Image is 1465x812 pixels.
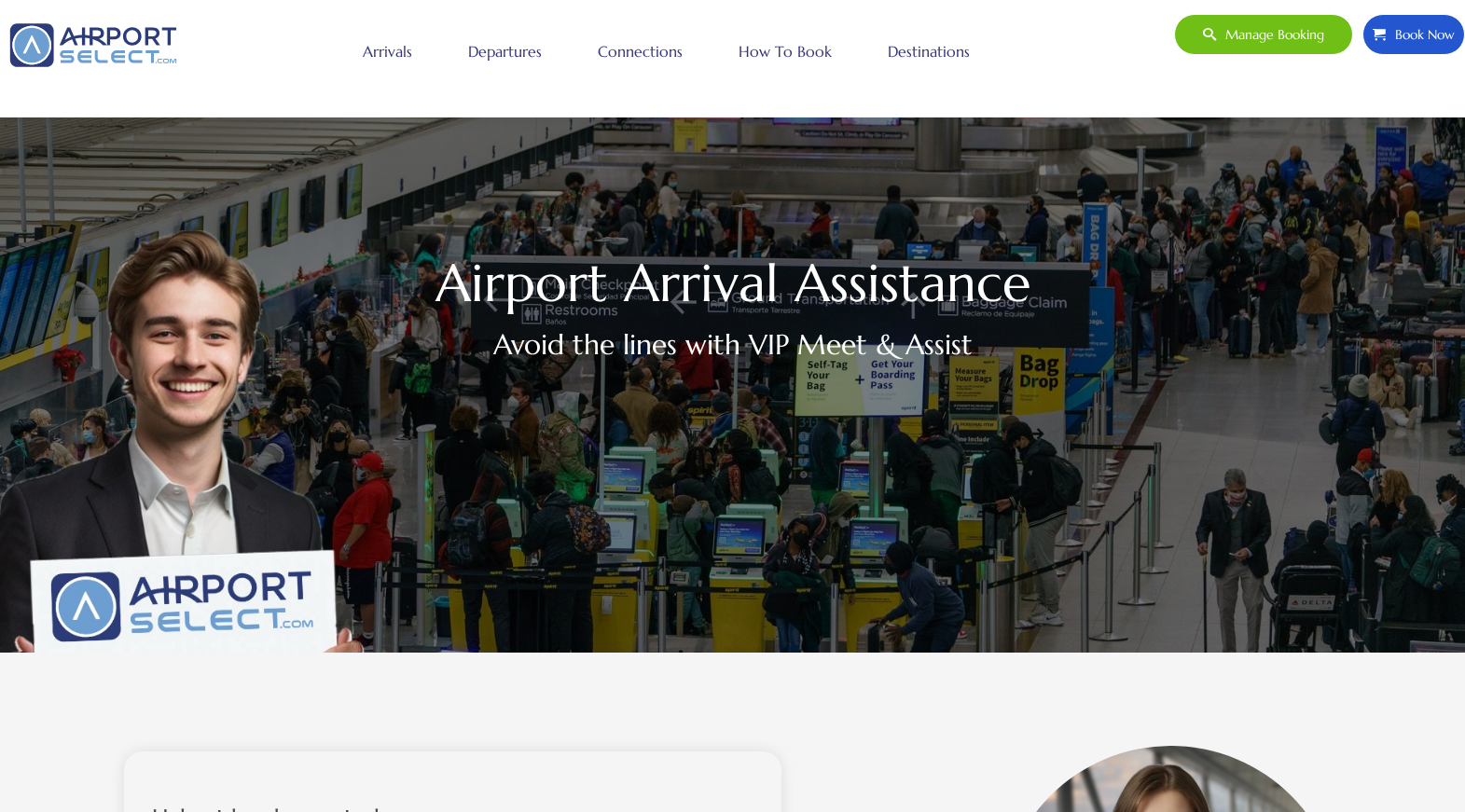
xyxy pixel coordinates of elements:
[734,28,836,75] a: How to book
[883,28,974,75] a: Destinations
[124,262,1341,305] h1: Airport Arrival Assistance
[463,28,546,75] a: Departures
[124,323,1341,365] h2: Avoid the lines with VIP Meet & Assist
[1362,14,1465,55] a: Book Now
[1216,15,1324,54] span: Manage booking
[358,28,417,75] a: Arrivals
[593,28,687,75] a: Connections
[1386,15,1455,54] span: Book Now
[1174,14,1353,55] a: Manage booking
